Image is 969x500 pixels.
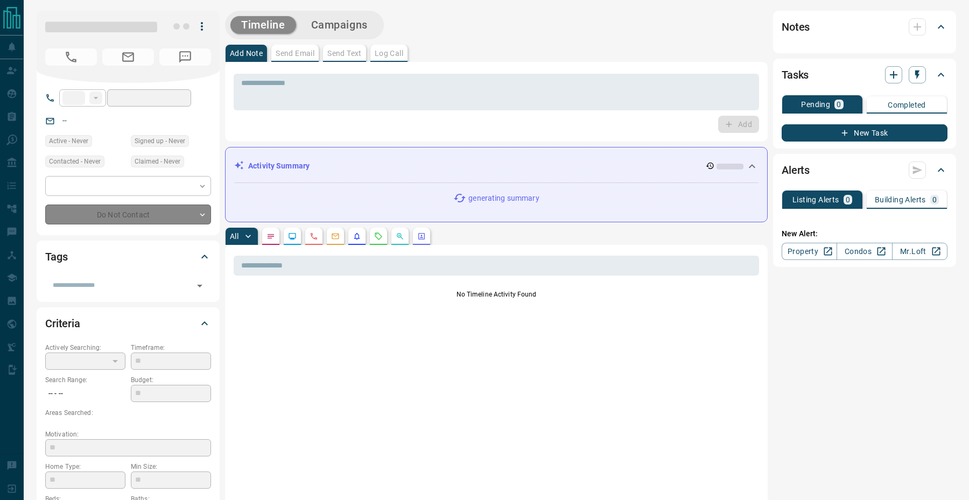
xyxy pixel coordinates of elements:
p: Min Size: [131,462,211,471]
span: Contacted - Never [49,156,101,167]
svg: Listing Alerts [353,232,361,241]
p: Timeframe: [131,343,211,353]
div: Tags [45,244,211,270]
p: Motivation: [45,429,211,439]
p: Pending [801,101,830,108]
h2: Alerts [782,161,810,179]
p: 0 [932,196,937,203]
p: Areas Searched: [45,408,211,418]
div: Tasks [782,62,947,88]
button: Open [192,278,207,293]
svg: Emails [331,232,340,241]
p: Budget: [131,375,211,385]
span: Active - Never [49,136,88,146]
p: Add Note [230,50,263,57]
p: Search Range: [45,375,125,385]
div: Activity Summary [234,156,759,176]
button: Timeline [230,16,296,34]
h2: Criteria [45,315,80,332]
a: -- [62,116,67,125]
p: Actively Searching: [45,343,125,353]
p: Activity Summary [248,160,310,172]
p: Home Type: [45,462,125,471]
p: Building Alerts [875,196,926,203]
p: No Timeline Activity Found [234,290,759,299]
svg: Lead Browsing Activity [288,232,297,241]
p: -- - -- [45,385,125,403]
svg: Agent Actions [417,232,426,241]
span: No Email [102,48,154,66]
div: Alerts [782,157,947,183]
p: Completed [888,101,926,109]
span: Signed up - Never [135,136,185,146]
p: New Alert: [782,228,947,240]
span: No Number [45,48,97,66]
h2: Tasks [782,66,809,83]
svg: Calls [310,232,318,241]
h2: Notes [782,18,810,36]
h2: Tags [45,248,67,265]
a: Condos [837,243,892,260]
a: Property [782,243,837,260]
svg: Opportunities [396,232,404,241]
p: Listing Alerts [792,196,839,203]
div: Do Not Contact [45,205,211,224]
span: Claimed - Never [135,156,180,167]
p: generating summary [468,193,539,204]
p: All [230,233,238,240]
svg: Requests [374,232,383,241]
a: Mr.Loft [892,243,947,260]
button: New Task [782,124,947,142]
svg: Notes [266,232,275,241]
div: Criteria [45,311,211,336]
span: No Number [159,48,211,66]
p: 0 [846,196,850,203]
div: Notes [782,14,947,40]
p: 0 [837,101,841,108]
button: Campaigns [300,16,378,34]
